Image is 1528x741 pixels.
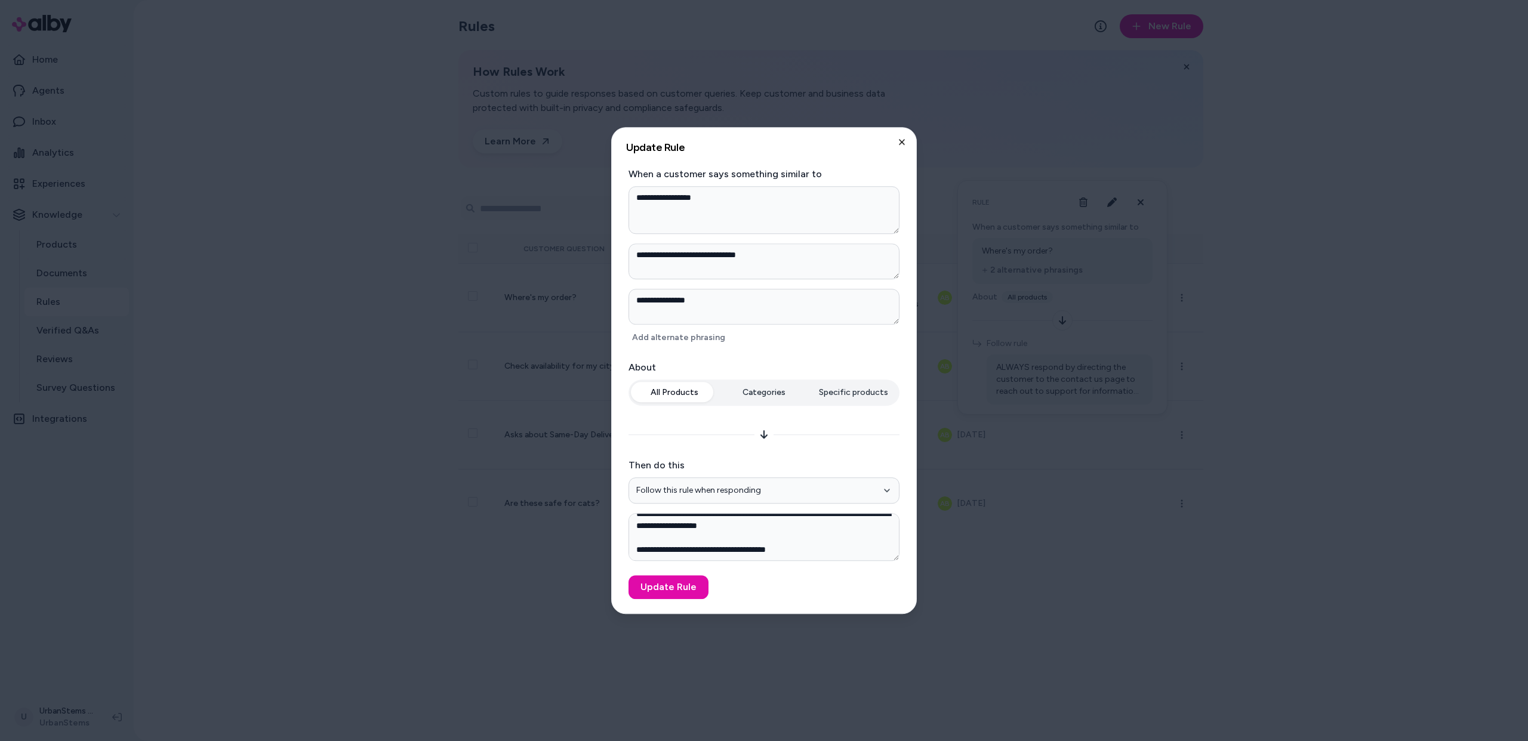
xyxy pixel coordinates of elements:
button: Specific products [810,382,897,403]
button: All Products [631,382,718,403]
button: Categories [720,382,808,403]
button: Add alternate phrasing [629,329,729,346]
label: About [629,360,899,375]
label: When a customer says something similar to [629,167,899,181]
h2: Update Rule [626,142,902,153]
button: Update Rule [629,575,708,599]
label: Then do this [629,458,899,473]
